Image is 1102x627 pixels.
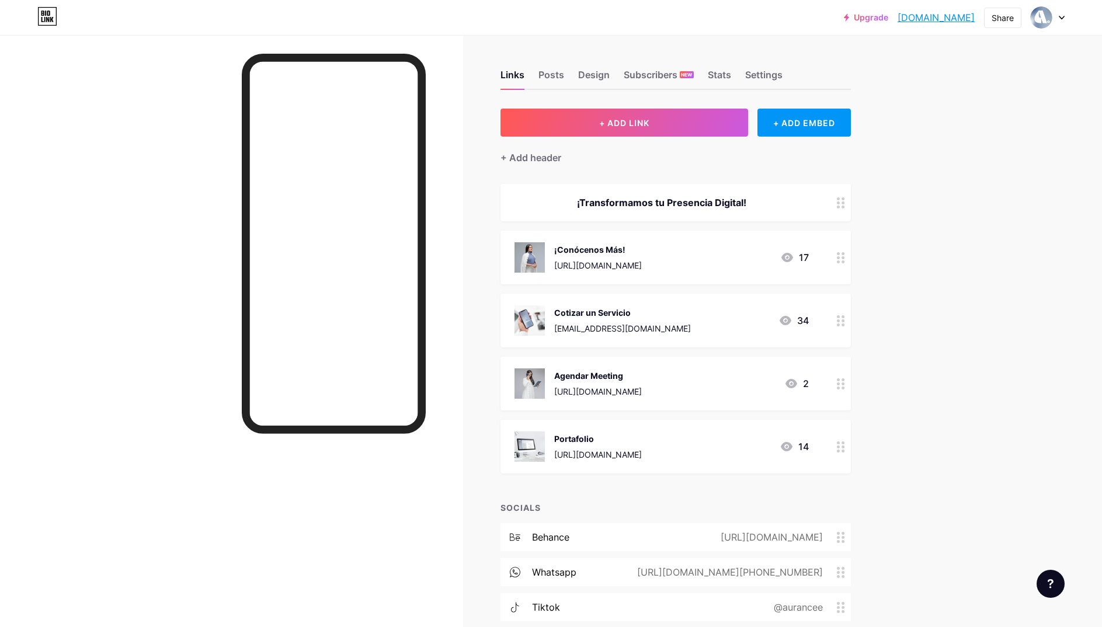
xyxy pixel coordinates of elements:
button: + ADD LINK [500,109,749,137]
div: [URL][DOMAIN_NAME] [554,448,642,461]
div: + Add header [500,151,561,165]
div: tiktok [532,600,560,614]
div: Settings [745,68,783,89]
div: [URL][DOMAIN_NAME] [554,259,642,271]
div: 34 [778,313,809,328]
div: 14 [780,440,809,454]
img: Aurance Agency [1030,6,1052,29]
div: @aurancee [755,600,837,614]
div: Posts [538,68,564,89]
div: ¡Transformamos tu Presencia Digital! [515,196,809,210]
span: + ADD LINK [599,118,649,128]
div: 2 [784,377,809,391]
div: Subscribers [624,68,694,89]
div: Portafolio [554,433,642,445]
a: Upgrade [844,13,888,22]
div: [URL][DOMAIN_NAME][PHONE_NUMBER] [618,565,837,579]
div: [EMAIL_ADDRESS][DOMAIN_NAME] [554,322,691,335]
div: + ADD EMBED [757,109,850,137]
img: Cotizar un Servicio [515,305,545,336]
div: behance [532,530,569,544]
div: [URL][DOMAIN_NAME] [554,385,642,398]
div: SOCIALS [500,501,851,514]
div: whatsapp [532,565,576,579]
div: Cotizar un Servicio [554,306,691,319]
img: Agendar Meeting [515,368,545,399]
div: Share [992,12,1014,24]
div: 17 [780,250,809,264]
div: [URL][DOMAIN_NAME] [702,530,837,544]
div: Agendar Meeting [554,370,642,382]
img: ¡Conócenos Más! [515,242,545,273]
div: Design [578,68,610,89]
img: Portafolio [515,431,545,462]
a: [DOMAIN_NAME] [898,11,975,25]
div: ¡Conócenos Más! [554,243,642,256]
span: NEW [681,71,692,78]
div: Stats [708,68,731,89]
div: Links [500,68,524,89]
